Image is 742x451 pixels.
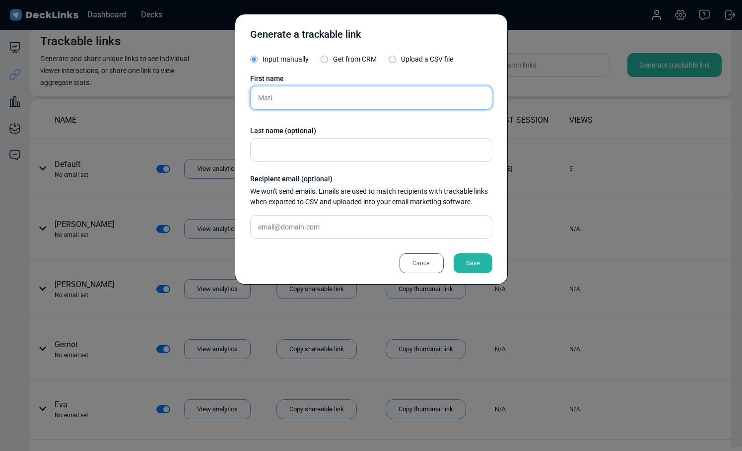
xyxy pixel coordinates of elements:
[401,55,453,63] span: Upload a CSV file
[454,253,492,273] div: Save
[250,215,492,239] input: email@domain.com
[263,55,309,63] span: Input manually
[250,126,492,136] div: Last name (optional)
[400,253,444,273] div: Cancel
[333,55,377,63] span: Get from CRM
[250,27,361,47] div: Generate a trackable link
[250,174,492,184] div: Recipient email (optional)
[250,186,492,207] div: We won't send emails. Emails are used to match recipients with trackable links when exported to C...
[250,74,492,84] div: First name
